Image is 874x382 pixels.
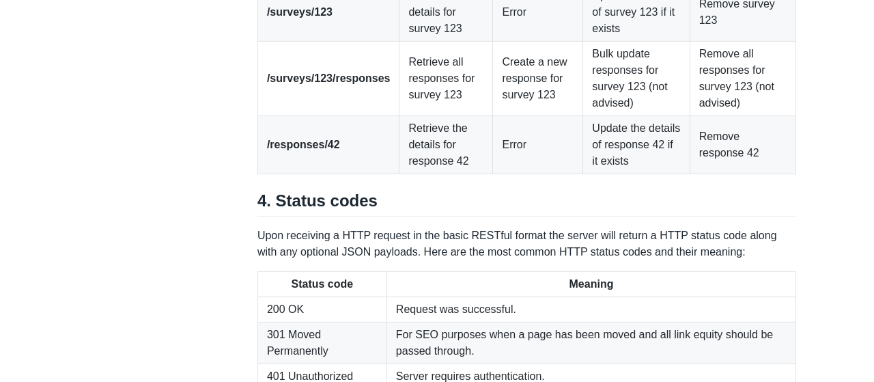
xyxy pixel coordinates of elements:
td: Remove response 42 [690,116,795,174]
h2: 4. Status codes [257,191,796,217]
td: For SEO purposes when a page has been moved and all link equity should be passed through. [386,323,795,364]
td: Retrieve the details for response 42 [399,116,493,174]
p: Upon receiving a HTTP request in the basic RESTful format the server will return a HTTP status co... [257,228,796,260]
td: Remove all responses for survey 123 (not advised) [690,42,795,116]
td: 301 Moved Permanently [257,323,386,364]
strong: /surveys/123/responses [267,72,391,84]
td: Update the details of response 42 if it exists [583,116,690,174]
td: Request was successful. [386,297,795,323]
th: Meaning [386,272,795,297]
th: Status code [257,272,386,297]
td: Create a new response for survey 123 [493,42,583,116]
td: Error [493,116,583,174]
strong: /surveys/123 [267,6,333,18]
strong: /responses/42 [267,139,340,150]
td: Retrieve all responses for survey 123 [399,42,493,116]
td: 200 OK [257,297,386,323]
td: Bulk update responses for survey 123 (not advised) [583,42,690,116]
